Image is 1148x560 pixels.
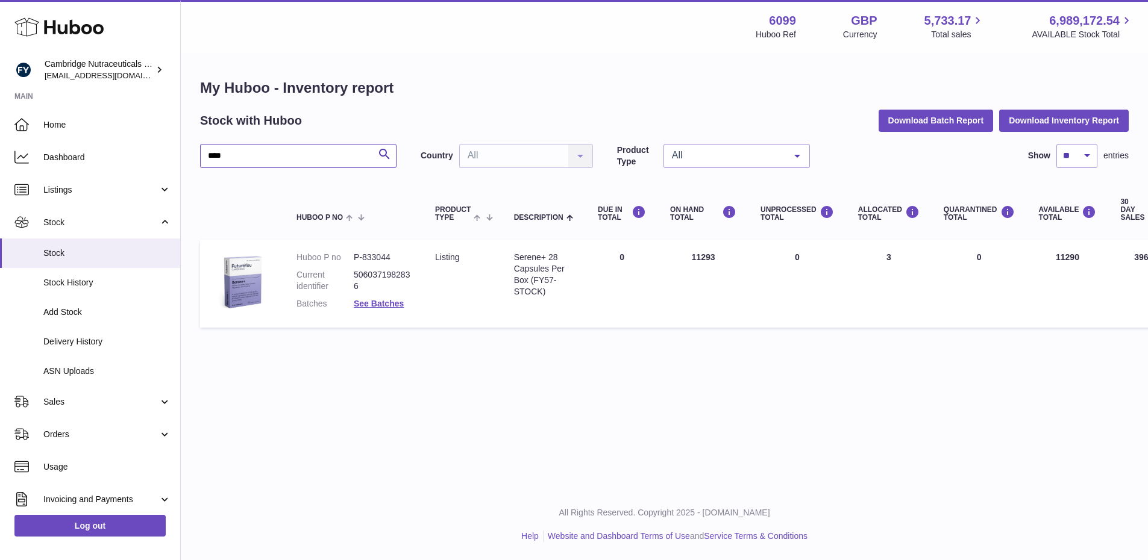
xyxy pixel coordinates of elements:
[514,252,574,297] div: Serene+ 28 Capsules Per Box (FY57-STOCK)
[669,149,785,161] span: All
[43,152,171,163] span: Dashboard
[521,531,539,541] a: Help
[999,110,1129,131] button: Download Inventory Report
[435,206,471,222] span: Product Type
[931,29,985,40] span: Total sales
[748,240,846,328] td: 0
[43,184,158,196] span: Listings
[296,298,354,310] dt: Batches
[212,252,272,312] img: product image
[14,515,166,537] a: Log out
[43,396,158,408] span: Sales
[1049,13,1120,29] span: 6,989,172.54
[354,252,411,263] dd: P-833044
[704,531,808,541] a: Service Terms & Conditions
[296,214,343,222] span: Huboo P no
[200,78,1129,98] h1: My Huboo - Inventory report
[761,205,834,222] div: UNPROCESSED Total
[977,252,982,262] span: 0
[548,531,690,541] a: Website and Dashboard Terms of Use
[43,247,171,259] span: Stock
[858,205,920,222] div: ALLOCATED Total
[43,306,171,318] span: Add Stock
[851,13,877,29] strong: GBP
[514,214,563,222] span: Description
[670,205,736,222] div: ON HAND Total
[43,494,158,505] span: Invoicing and Payments
[756,29,796,40] div: Huboo Ref
[45,70,177,80] span: [EMAIL_ADDRESS][DOMAIN_NAME]
[296,269,354,292] dt: Current identifier
[924,13,985,40] a: 5,733.17 Total sales
[944,205,1015,222] div: QUARANTINED Total
[43,461,171,473] span: Usage
[354,299,404,308] a: See Batches
[598,205,646,222] div: DUE IN TOTAL
[769,13,796,29] strong: 6099
[200,113,302,129] h2: Stock with Huboo
[879,110,994,131] button: Download Batch Report
[43,119,171,131] span: Home
[617,145,657,167] label: Product Type
[1028,150,1050,161] label: Show
[421,150,453,161] label: Country
[1032,29,1134,40] span: AVAILABLE Stock Total
[43,366,171,377] span: ASN Uploads
[1032,13,1134,40] a: 6,989,172.54 AVAILABLE Stock Total
[14,61,33,79] img: huboo@camnutra.com
[45,58,153,81] div: Cambridge Nutraceuticals Ltd
[43,277,171,288] span: Stock History
[354,269,411,292] dd: 5060371982836
[43,217,158,228] span: Stock
[846,240,932,328] td: 3
[1027,240,1109,328] td: 11290
[658,240,748,328] td: 11293
[435,252,459,262] span: listing
[586,240,658,328] td: 0
[843,29,877,40] div: Currency
[190,507,1138,518] p: All Rights Reserved. Copyright 2025 - [DOMAIN_NAME]
[1103,150,1129,161] span: entries
[1039,205,1097,222] div: AVAILABLE Total
[296,252,354,263] dt: Huboo P no
[924,13,971,29] span: 5,733.17
[544,530,808,542] li: and
[43,429,158,440] span: Orders
[43,336,171,347] span: Delivery History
